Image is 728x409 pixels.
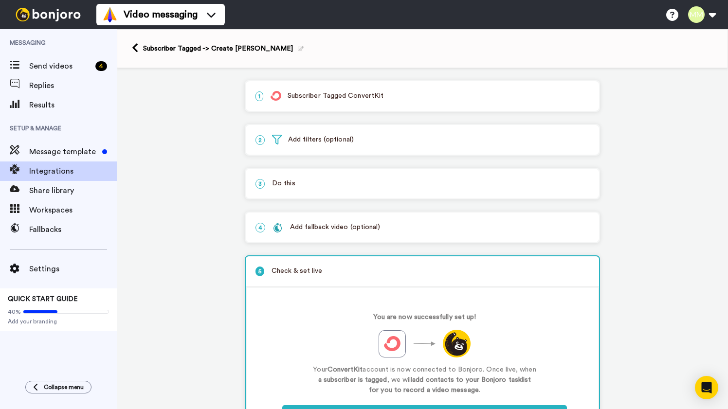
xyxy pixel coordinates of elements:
[255,178,589,189] p: Do this
[369,376,531,393] strong: add contacts to your Bonjoro tasklist for you to record a video message
[271,91,281,101] img: logo_convertkit.svg
[695,376,718,399] div: Open Intercom Messenger
[255,266,589,276] p: Check & set live
[413,341,436,346] img: ArrowLong.svg
[255,91,589,101] p: Subscriber Tagged ConvertKit
[245,80,600,112] div: 1Subscriber Tagged ConvertKit
[8,318,109,325] span: Add your branding
[245,124,600,156] div: 2Add filters (optional)
[443,330,471,357] img: logo_round_yellow.svg
[245,212,600,243] div: 4Add fallback video (optional)
[44,383,84,391] span: Collapse menu
[255,179,265,189] span: 3
[255,267,264,276] span: 5
[318,376,387,383] strong: a subscriber is tagged
[255,135,589,145] p: Add filters (optional)
[245,168,600,199] div: 3Do this
[29,263,117,275] span: Settings
[273,222,380,232] div: Add fallback video (optional)
[95,61,107,71] div: 4
[313,365,537,395] p: Your account is now connected to Bonjoro. Once live, when , we will .
[29,224,117,235] span: Fallbacks
[25,381,91,393] button: Collapse menu
[255,135,265,145] span: 2
[384,336,400,352] img: logo_convertkit.svg
[29,185,117,196] span: Share library
[8,308,21,316] span: 40%
[29,80,117,91] span: Replies
[29,99,117,111] span: Results
[143,44,304,53] div: Subscriber Tagged -> Create [PERSON_NAME]
[272,135,282,144] img: filter.svg
[255,223,265,232] span: 4
[102,7,118,22] img: vm-color.svg
[29,204,117,216] span: Workspaces
[124,8,198,21] span: Video messaging
[373,312,476,322] p: You are now successfully set up!
[8,296,78,302] span: QUICK START GUIDE
[29,146,98,158] span: Message template
[255,91,263,101] span: 1
[29,60,91,72] span: Send videos
[12,8,85,21] img: bj-logo-header-white.svg
[328,366,363,373] strong: ConvertKit
[29,165,117,177] span: Integrations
